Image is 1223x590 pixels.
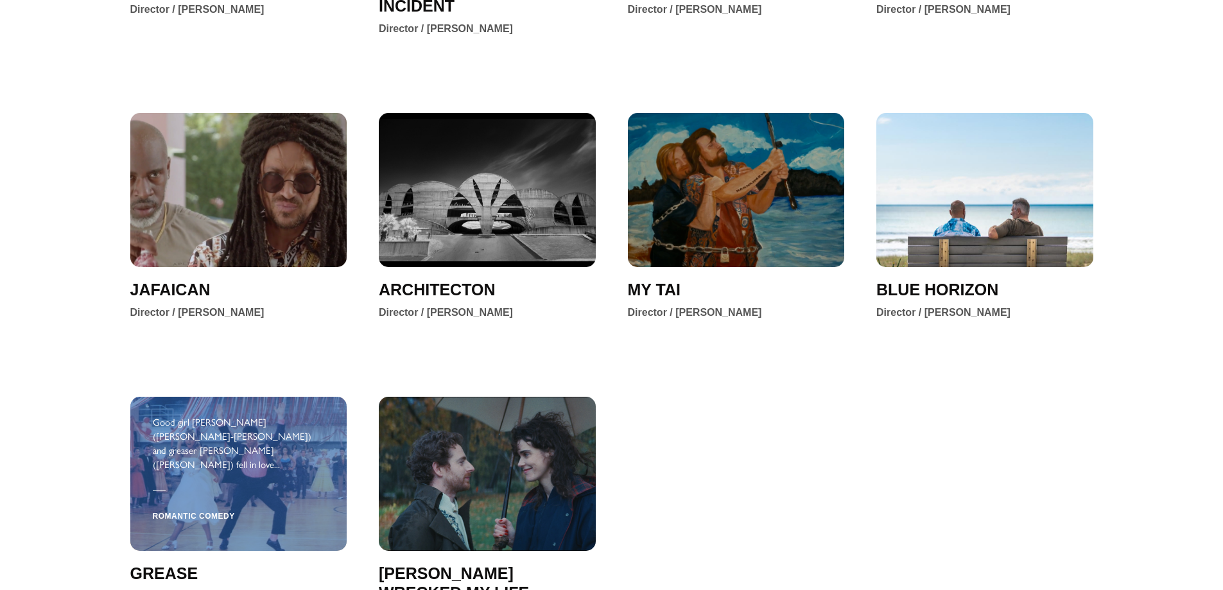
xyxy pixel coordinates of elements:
[153,501,235,532] span: Romantic Comedy
[628,280,681,299] a: MY TAI
[876,306,1010,320] div: Director / [PERSON_NAME]
[153,415,325,471] div: Good girl [PERSON_NAME] ([PERSON_NAME]-[PERSON_NAME]) and greaser [PERSON_NAME] ([PERSON_NAME]) f...
[379,22,513,36] div: Director / [PERSON_NAME]
[379,306,513,320] div: Director / [PERSON_NAME]
[130,306,265,320] div: Director / [PERSON_NAME]
[876,3,1010,17] div: Director / [PERSON_NAME]
[379,280,495,299] a: ARCHITECTON
[130,280,211,299] a: JAFAICAN
[130,564,198,583] a: GREASE
[130,3,265,17] div: Director / [PERSON_NAME]
[876,280,998,299] a: BLUE HORIZON
[628,306,762,320] div: Director / [PERSON_NAME]
[628,3,762,17] div: Director / [PERSON_NAME]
